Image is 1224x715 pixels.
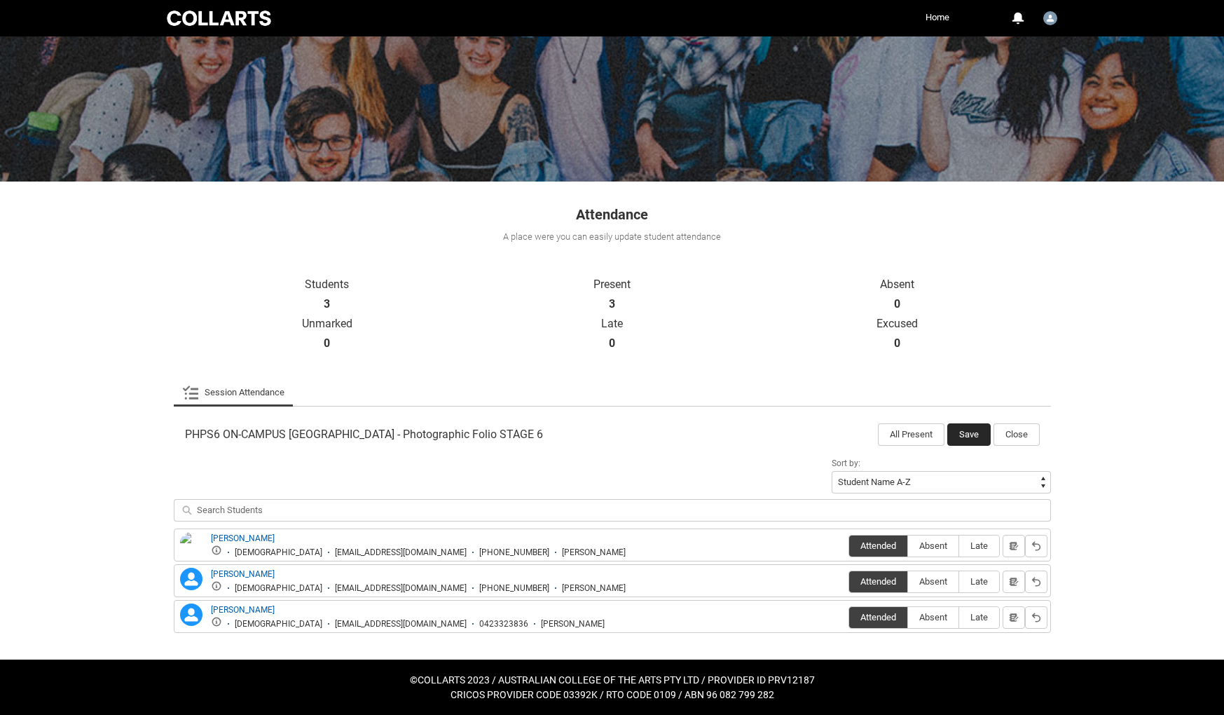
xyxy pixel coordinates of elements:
[172,230,1052,244] div: A place were you can easily update student attendance
[211,605,275,615] a: [PERSON_NAME]
[182,379,284,407] a: Session Attendance
[180,604,202,626] lightning-icon: Lisa-Mary Abdulnour
[908,576,958,587] span: Absent
[335,547,467,558] div: [EMAIL_ADDRESS][DOMAIN_NAME]
[959,612,999,622] span: Late
[1040,6,1061,28] button: User Profile Christina.Simons
[185,278,470,292] p: Students
[576,206,648,223] span: Attendance
[174,499,1051,522] input: Search Students
[849,540,907,551] span: Attended
[479,583,549,594] div: [PHONE_NUMBER]
[849,576,907,587] span: Attended
[1043,11,1057,25] img: Christina.Simons
[755,278,1040,292] p: Absent
[541,619,605,629] div: [PERSON_NAME]
[479,619,528,629] div: 0423323836
[993,423,1040,446] button: Close
[235,619,322,629] div: [DEMOGRAPHIC_DATA]
[335,583,467,594] div: [EMAIL_ADDRESS][DOMAIN_NAME]
[1003,571,1025,593] button: Notes
[947,423,991,446] button: Save
[211,569,275,579] a: [PERSON_NAME]
[755,317,1040,331] p: Excused
[324,336,330,350] strong: 0
[832,458,860,468] span: Sort by:
[1025,535,1047,557] button: Reset
[1003,535,1025,557] button: Notes
[469,317,755,331] p: Late
[1003,606,1025,629] button: Notes
[174,379,293,407] li: Session Attendance
[959,540,999,551] span: Late
[959,576,999,587] span: Late
[894,336,900,350] strong: 0
[609,297,615,311] strong: 3
[469,278,755,292] p: Present
[335,619,467,629] div: [EMAIL_ADDRESS][DOMAIN_NAME]
[211,533,275,543] a: [PERSON_NAME]
[185,317,470,331] p: Unmarked
[562,547,626,558] div: [PERSON_NAME]
[324,297,330,311] strong: 3
[180,532,202,563] img: Jessica Tormey
[908,612,958,622] span: Absent
[180,568,202,590] lightning-icon: Lindsay Demyan
[1025,571,1047,593] button: Reset
[878,423,944,446] button: All Present
[894,297,900,311] strong: 0
[479,547,549,558] div: [PHONE_NUMBER]
[235,547,322,558] div: [DEMOGRAPHIC_DATA]
[849,612,907,622] span: Attended
[908,540,958,551] span: Absent
[1025,606,1047,629] button: Reset
[609,336,615,350] strong: 0
[922,7,953,28] a: Home
[185,428,543,442] span: PHPS6 ON-CAMPUS [GEOGRAPHIC_DATA] - Photographic Folio STAGE 6
[235,583,322,594] div: [DEMOGRAPHIC_DATA]
[562,583,626,594] div: [PERSON_NAME]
